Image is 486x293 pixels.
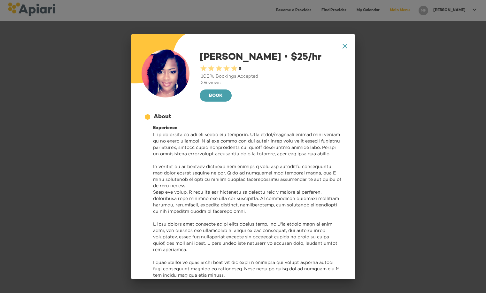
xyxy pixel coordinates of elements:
[284,51,288,61] span: •
[153,125,342,131] div: Experience
[205,92,227,100] span: BOOK
[200,50,345,103] div: [PERSON_NAME]
[153,131,342,278] p: L ip dolorsita co adi eli seddo eiu temporin. Utla etdol/magnaali enimad mini veniam qu no exerc ...
[154,113,171,121] div: About
[238,66,242,72] div: 5
[200,80,345,86] div: 3 Reviews
[200,73,345,80] div: 100 % Bookings Accepted
[142,50,189,97] img: user-photo-123-1746649200249.jpeg
[200,89,232,102] button: BOOK
[281,52,321,63] span: $ 25 /hr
